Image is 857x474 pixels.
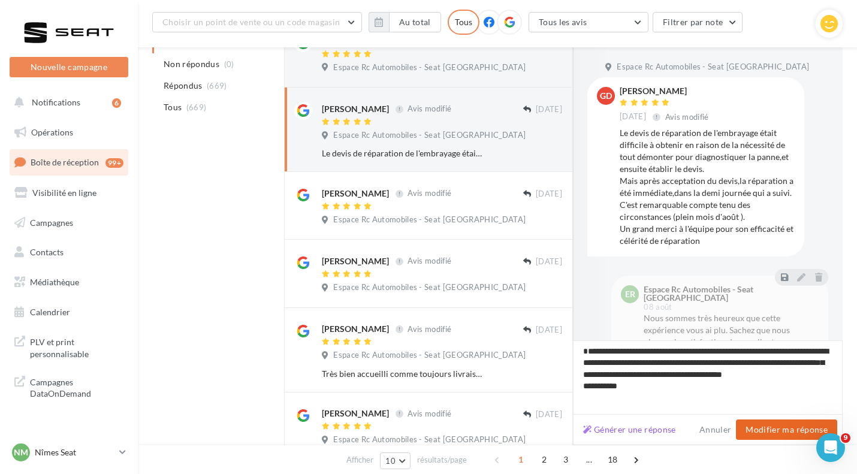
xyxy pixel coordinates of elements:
[389,12,441,32] button: Au total
[603,450,623,469] span: 18
[333,434,526,445] span: Espace Rc Automobiles - Seat [GEOGRAPHIC_DATA]
[417,454,467,466] span: résultats/page
[152,12,362,32] button: Choisir un point de vente ou un code magasin
[529,12,648,32] button: Tous les avis
[408,104,451,114] span: Avis modifié
[164,80,203,92] span: Répondus
[580,450,599,469] span: ...
[536,256,562,267] span: [DATE]
[7,300,131,325] a: Calendrier
[322,323,389,335] div: [PERSON_NAME]
[536,104,562,115] span: [DATE]
[322,188,389,200] div: [PERSON_NAME]
[644,312,819,384] div: Nous sommes très heureux que cette expérience vous ai plu. Sachez que nous plaçons la satisfactio...
[644,285,816,302] div: Espace Rc Automobiles - Seat [GEOGRAPHIC_DATA]
[644,303,672,311] span: 08 août
[625,288,635,300] span: ER
[164,101,182,113] span: Tous
[7,180,131,206] a: Visibilité en ligne
[162,17,340,27] span: Choisir un point de vente ou un code magasin
[408,324,451,334] span: Avis modifié
[322,368,484,380] div: Très bien accueilli comme toujours livraison rapide
[14,446,28,458] span: Nm
[408,409,451,418] span: Avis modifié
[322,407,389,419] div: [PERSON_NAME]
[10,441,128,464] a: Nm Nîmes Seat
[7,369,131,404] a: Campagnes DataOnDemand
[10,57,128,77] button: Nouvelle campagne
[32,188,96,198] span: Visibilité en ligne
[536,409,562,420] span: [DATE]
[536,325,562,336] span: [DATE]
[322,103,389,115] div: [PERSON_NAME]
[333,282,526,293] span: Espace Rc Automobiles - Seat [GEOGRAPHIC_DATA]
[333,130,526,141] span: Espace Rc Automobiles - Seat [GEOGRAPHIC_DATA]
[186,102,207,112] span: (669)
[841,433,850,443] span: 9
[333,215,526,225] span: Espace Rc Automobiles - Seat [GEOGRAPHIC_DATA]
[7,329,131,364] a: PLV et print personnalisable
[30,247,64,257] span: Contacts
[322,255,389,267] div: [PERSON_NAME]
[333,350,526,361] span: Espace Rc Automobiles - Seat [GEOGRAPHIC_DATA]
[369,12,441,32] button: Au total
[7,240,131,265] a: Contacts
[7,120,131,145] a: Opérations
[105,158,123,168] div: 99+
[30,217,73,227] span: Campagnes
[31,157,99,167] span: Boîte de réception
[408,189,451,198] span: Avis modifié
[408,256,451,266] span: Avis modifié
[333,62,526,73] span: Espace Rc Automobiles - Seat [GEOGRAPHIC_DATA]
[665,112,709,122] span: Avis modifié
[578,422,681,437] button: Générer une réponse
[556,450,575,469] span: 3
[385,456,396,466] span: 10
[620,87,711,95] div: [PERSON_NAME]
[322,147,484,159] div: Le devis de réparation de l'embrayage était difficile à obtenir en raison de la nécessité de tout...
[380,452,411,469] button: 10
[653,12,743,32] button: Filtrer par note
[32,97,80,107] span: Notifications
[31,127,73,137] span: Opérations
[35,446,114,458] p: Nîmes Seat
[600,90,612,102] span: GD
[736,419,837,440] button: Modifier ma réponse
[112,98,121,108] div: 6
[535,450,554,469] span: 2
[346,454,373,466] span: Afficher
[620,111,646,122] span: [DATE]
[7,210,131,236] a: Campagnes
[7,90,126,115] button: Notifications 6
[511,450,530,469] span: 1
[539,17,587,27] span: Tous les avis
[536,189,562,200] span: [DATE]
[30,307,70,317] span: Calendrier
[695,422,736,437] button: Annuler
[7,149,131,175] a: Boîte de réception99+
[7,270,131,295] a: Médiathèque
[620,127,795,247] div: Le devis de réparation de l'embrayage était difficile à obtenir en raison de la nécessité de tout...
[30,334,123,360] span: PLV et print personnalisable
[164,58,219,70] span: Non répondus
[617,62,809,73] span: Espace Rc Automobiles - Seat [GEOGRAPHIC_DATA]
[816,433,845,462] iframe: Intercom live chat
[30,277,79,287] span: Médiathèque
[224,59,234,69] span: (0)
[448,10,479,35] div: Tous
[207,81,227,90] span: (669)
[30,374,123,400] span: Campagnes DataOnDemand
